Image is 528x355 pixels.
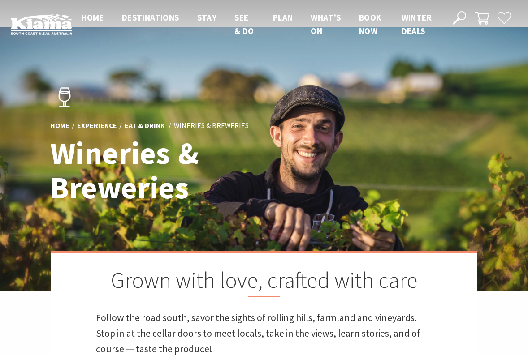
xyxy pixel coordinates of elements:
[122,12,179,23] span: Destinations
[359,12,381,36] span: Book now
[125,121,165,131] a: Eat & Drink
[234,12,254,36] span: See & Do
[50,136,303,205] h1: Wineries & Breweries
[96,267,432,297] h2: Grown with love, crafted with care
[81,12,104,23] span: Home
[77,121,117,131] a: Experience
[50,121,69,131] a: Home
[174,120,249,131] li: Wineries & Breweries
[11,14,72,35] img: Kiama Logo
[402,12,432,36] span: Winter Deals
[311,12,341,36] span: What’s On
[72,11,442,38] nav: Main Menu
[273,12,293,23] span: Plan
[197,12,217,23] span: Stay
